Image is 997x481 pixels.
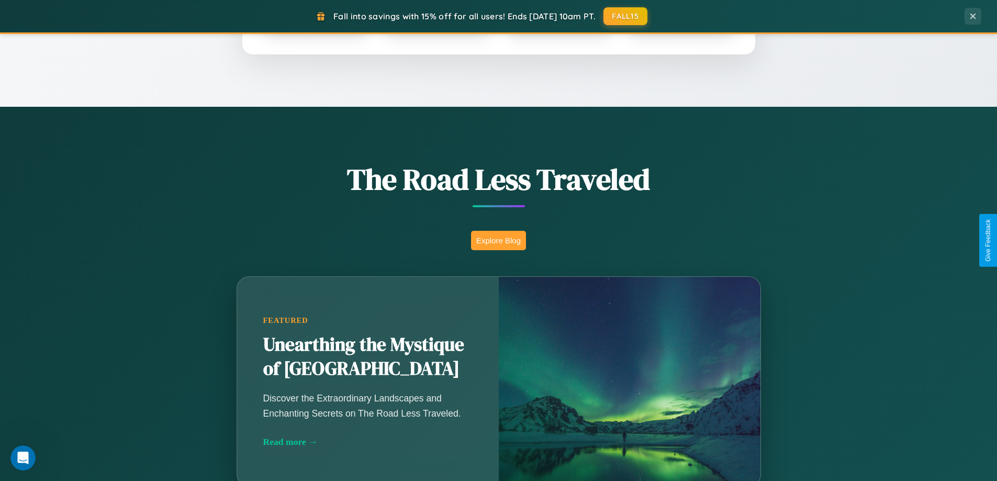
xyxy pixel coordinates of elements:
div: Featured [263,316,473,325]
button: FALL15 [603,7,647,25]
iframe: Intercom live chat [10,445,36,471]
span: Fall into savings with 15% off for all users! Ends [DATE] 10am PT. [333,11,596,21]
div: Give Feedback [984,219,992,262]
h1: The Road Less Traveled [185,159,813,199]
div: Read more → [263,437,473,448]
p: Discover the Extraordinary Landscapes and Enchanting Secrets on The Road Less Traveled. [263,391,473,420]
h2: Unearthing the Mystique of [GEOGRAPHIC_DATA] [263,333,473,381]
button: Explore Blog [471,231,526,250]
